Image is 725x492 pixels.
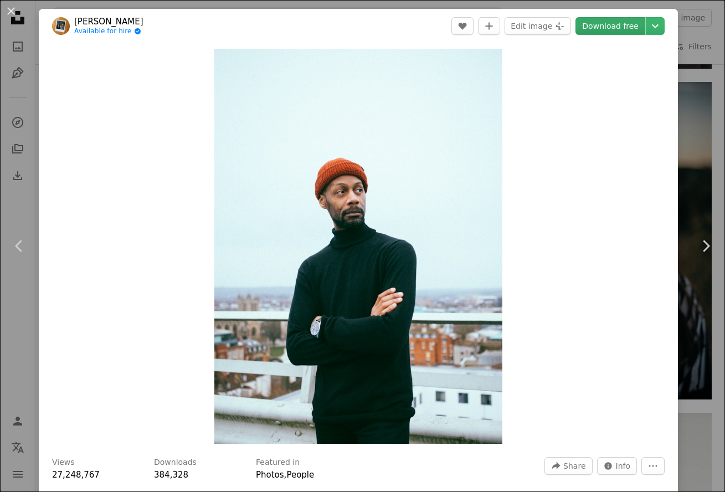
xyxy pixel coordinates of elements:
[616,458,631,474] span: Info
[74,16,143,27] a: [PERSON_NAME]
[154,470,188,480] span: 384,328
[52,470,100,480] span: 27,248,767
[563,458,585,474] span: Share
[256,457,300,468] h3: Featured in
[544,457,592,475] button: Share this image
[597,457,637,475] button: Stats about this image
[686,193,725,299] a: Next
[641,457,665,475] button: More Actions
[52,457,75,468] h3: Views
[505,17,571,35] button: Edit image
[646,17,665,35] button: Choose download size
[214,49,502,444] button: Zoom in on this image
[284,470,287,480] span: ,
[286,470,314,480] a: People
[154,457,197,468] h3: Downloads
[52,17,70,35] img: Go to Philip Martin's profile
[214,49,502,444] img: man standing near balcony
[74,27,143,36] a: Available for hire
[575,17,645,35] a: Download free
[256,470,284,480] a: Photos
[478,17,500,35] button: Add to Collection
[451,17,474,35] button: Like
